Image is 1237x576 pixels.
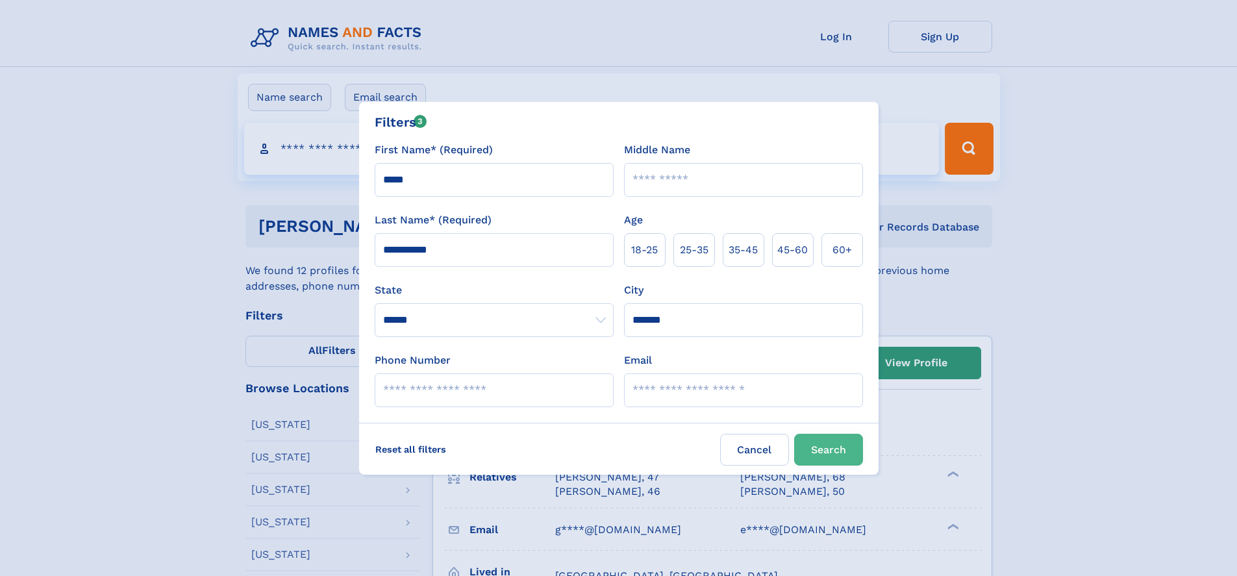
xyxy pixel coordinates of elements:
span: 60+ [832,242,852,258]
label: Middle Name [624,142,690,158]
label: Phone Number [375,353,451,368]
label: Email [624,353,652,368]
span: 35‑45 [729,242,758,258]
span: 25‑35 [680,242,708,258]
span: 45‑60 [777,242,808,258]
label: Reset all filters [367,434,455,465]
label: Cancel [720,434,789,466]
div: Filters [375,112,427,132]
label: First Name* (Required) [375,142,493,158]
label: State [375,282,614,298]
button: Search [794,434,863,466]
label: Age [624,212,643,228]
span: 18‑25 [631,242,658,258]
label: City [624,282,643,298]
label: Last Name* (Required) [375,212,492,228]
